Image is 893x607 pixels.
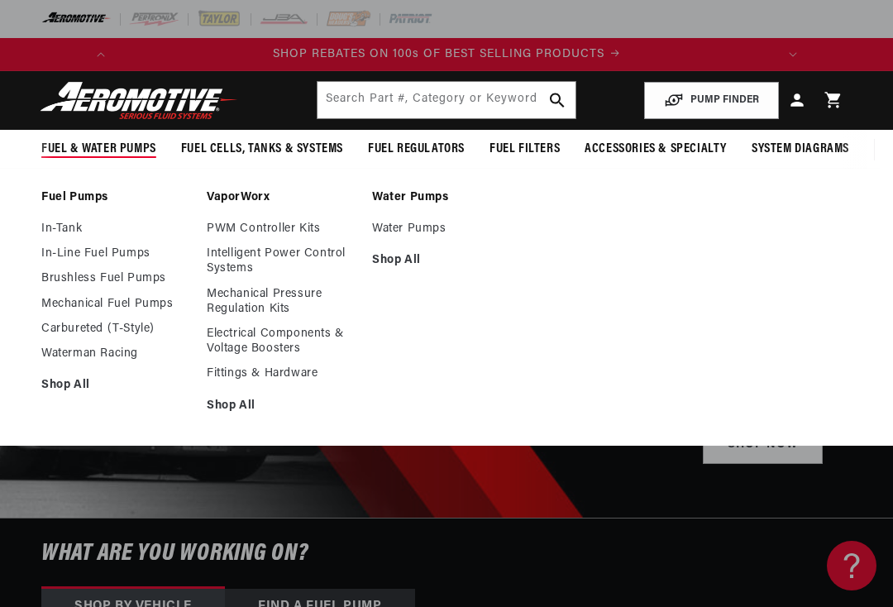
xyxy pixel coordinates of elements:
[368,141,465,158] span: Fuel Regulators
[752,141,849,158] span: System Diagrams
[207,190,356,205] a: VaporWorx
[477,130,572,169] summary: Fuel Filters
[207,222,356,237] a: PWM Controller Kits
[41,378,190,393] a: Shop All
[29,130,169,169] summary: Fuel & Water Pumps
[273,48,604,60] span: SHOP REBATES ON 100s OF BEST SELLING PRODUCTS
[41,297,190,312] a: Mechanical Fuel Pumps
[703,428,823,465] a: Shop Now
[644,82,779,119] button: PUMP FINDER
[84,38,117,71] button: Translation missing: en.sections.announcements.previous_announcement
[372,253,521,268] a: Shop All
[41,271,190,286] a: Brushless Fuel Pumps
[41,141,156,158] span: Fuel & Water Pumps
[207,246,356,276] a: Intelligent Power Control Systems
[207,366,356,381] a: Fittings & Hardware
[41,347,190,361] a: Waterman Racing
[489,141,560,158] span: Fuel Filters
[117,45,776,64] div: 1 of 2
[117,45,776,64] div: Announcement
[41,246,190,261] a: In-Line Fuel Pumps
[585,141,727,158] span: Accessories & Specialty
[372,190,521,205] a: Water Pumps
[207,399,356,413] a: Shop All
[181,141,343,158] span: Fuel Cells, Tanks & Systems
[117,45,776,64] a: SHOP REBATES ON 100s OF BEST SELLING PRODUCTS
[41,222,190,237] a: In-Tank
[36,81,242,120] img: Aeromotive
[318,82,575,118] input: Search by Part Number, Category or Keyword
[739,130,862,169] summary: System Diagrams
[207,287,356,317] a: Mechanical Pressure Regulation Kits
[356,130,477,169] summary: Fuel Regulators
[41,190,190,205] a: Fuel Pumps
[539,82,575,118] button: search button
[41,322,190,337] a: Carbureted (T-Style)
[572,130,739,169] summary: Accessories & Specialty
[372,222,521,237] a: Water Pumps
[776,38,809,71] button: Translation missing: en.sections.announcements.next_announcement
[169,130,356,169] summary: Fuel Cells, Tanks & Systems
[207,327,356,356] a: Electrical Components & Voltage Boosters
